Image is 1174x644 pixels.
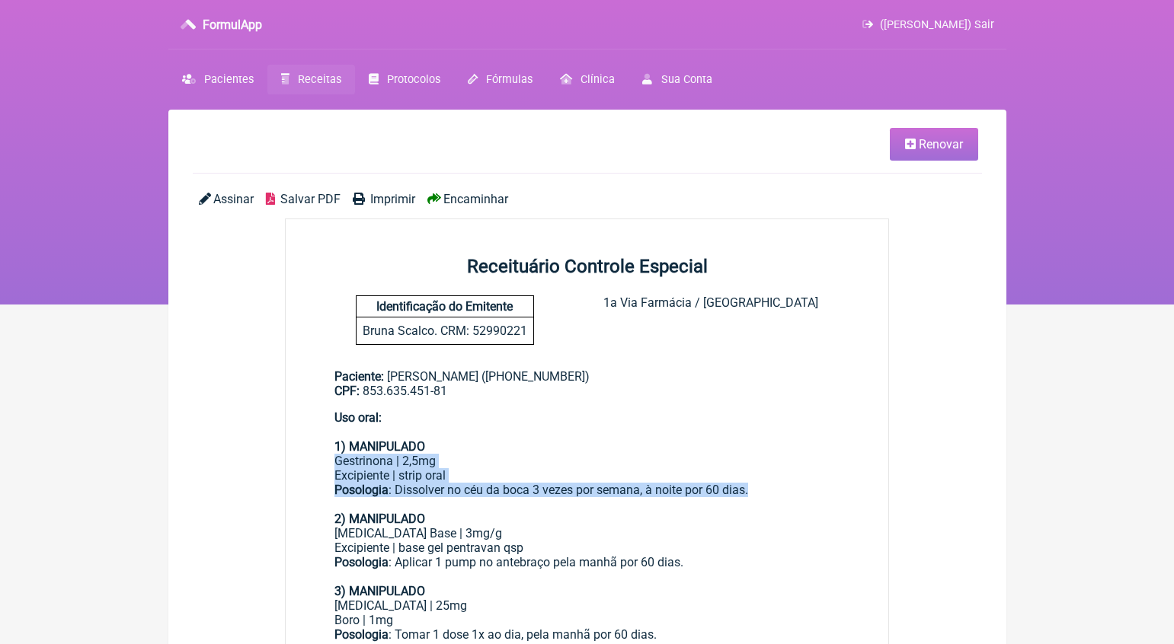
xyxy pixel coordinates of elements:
a: Salvar PDF [266,192,341,206]
a: Protocolos [355,65,454,94]
div: [MEDICAL_DATA] | 25mg [334,598,840,613]
div: Excipiente | base gel pentravan qsp [334,540,840,555]
p: Bruna Scalco. CRM: 52990221 [357,317,533,344]
strong: Uso oral: [334,410,382,425]
a: Clínica [546,65,629,94]
span: Clínica [581,73,615,86]
span: CPF: [334,384,360,398]
div: : Aplicar 1 pump no antebraço pela manhã por 60 dias. [334,555,840,584]
div: 1a Via Farmácia / [GEOGRAPHIC_DATA] [603,295,818,345]
span: Assinar [213,192,254,206]
div: 853.635.451-81 [334,384,840,398]
div: [PERSON_NAME] ([PHONE_NUMBER]) [334,369,840,398]
span: Protocolos [387,73,440,86]
span: Sua Conta [661,73,712,86]
span: Paciente: [334,369,384,384]
a: Renovar [890,128,978,161]
div: Excipiente | strip oral [334,468,840,483]
a: Assinar [199,192,254,206]
span: Salvar PDF [280,192,341,206]
a: Imprimir [353,192,415,206]
a: Encaminhar [427,192,508,206]
div: [MEDICAL_DATA] Base | 3mg/g [334,526,840,540]
h4: Identificação do Emitente [357,296,533,317]
strong: Posologia [334,483,389,497]
strong: 1) MANIPULADO [334,439,425,454]
h3: FormulApp [203,18,262,32]
div: : Dissolver no céu da boca 3 vezes por semana, à noite por 60 dias. [334,483,840,497]
span: Renovar [919,137,963,151]
div: Boro | 1mg [334,613,840,627]
a: ([PERSON_NAME]) Sair [862,18,993,31]
a: Pacientes [168,65,267,94]
a: Fórmulas [454,65,546,94]
strong: 2) MANIPULADO [334,512,425,526]
h2: Receituário Controle Especial [286,256,889,277]
span: Fórmulas [486,73,533,86]
span: Imprimir [370,192,415,206]
span: ([PERSON_NAME]) Sair [880,18,994,31]
span: Pacientes [204,73,254,86]
a: Receitas [267,65,355,94]
strong: Posologia [334,627,389,642]
span: Encaminhar [443,192,508,206]
strong: 3) MANIPULADO [334,584,425,598]
a: Sua Conta [629,65,725,94]
strong: Posologia [334,555,389,569]
span: Receitas [298,73,341,86]
div: Gestrinona | 2,5mg [334,454,840,468]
